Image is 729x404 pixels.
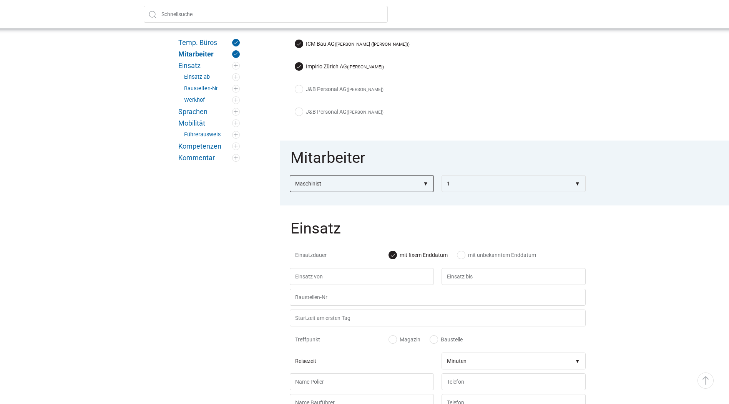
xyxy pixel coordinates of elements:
[184,131,240,139] a: Führerausweis
[178,62,240,70] a: Einsatz
[184,85,240,93] a: Baustellen-Nr
[290,268,434,285] input: Einsatz von
[295,85,384,93] label: J&B Personal AG
[178,39,240,46] a: Temp. Büros
[290,221,587,246] legend: Einsatz
[430,336,463,343] label: Baustelle
[389,336,420,343] label: Magazin
[178,142,240,150] a: Kompetenzen
[178,50,240,58] a: Mitarbeiter
[442,268,586,285] input: Einsatz bis
[295,108,384,116] label: J&B Personal AG
[295,63,384,71] label: Impirio Zürich AG
[184,73,240,81] a: Einsatz ab
[290,310,586,326] input: Startzeit am ersten Tag
[290,150,587,175] legend: Mitarbeiter
[290,289,586,306] input: Baustellen-Nr
[347,87,384,92] small: ([PERSON_NAME])
[290,373,434,390] input: Name Polier
[295,336,389,343] span: Treffpunkt
[347,64,384,70] small: ([PERSON_NAME])
[295,251,389,259] span: Einsatzdauer
[442,373,586,390] input: Telefon
[178,108,240,116] a: Sprachen
[347,109,384,115] small: ([PERSON_NAME])
[295,358,316,364] label: Reisezeit
[697,373,714,389] a: ▵ Nach oben
[178,154,240,162] a: Kommentar
[144,6,388,23] input: Schnellsuche
[389,251,448,259] label: mit fixem Enddatum
[457,251,536,259] label: mit unbekanntem Enddatum
[184,96,240,104] a: Werkhof
[295,40,410,48] label: ICM Bau AG
[335,41,410,47] small: ([PERSON_NAME] ([PERSON_NAME]))
[178,119,240,127] a: Mobilität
